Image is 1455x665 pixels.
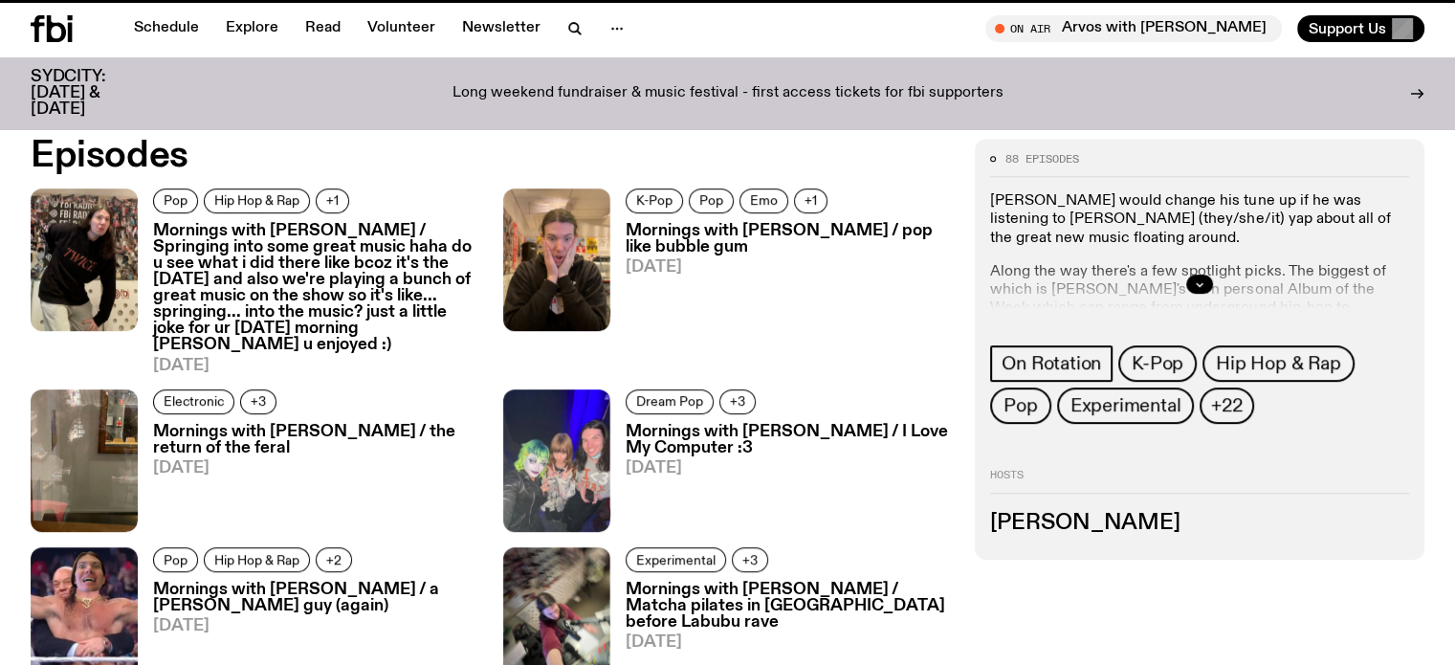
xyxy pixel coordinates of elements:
span: [DATE] [626,634,953,651]
button: +3 [732,547,768,572]
a: Hip Hop & Rap [1202,345,1354,382]
img: Jim standing in the fbi studio, hunched over with one hand on their knee and the other on their b... [31,188,138,331]
span: +3 [742,552,758,566]
a: Volunteer [356,15,447,42]
img: A picture of Jim in the fbi.radio studio, with their hands against their cheeks and a surprised e... [503,188,610,331]
button: +3 [719,389,756,414]
span: Experimental [1070,395,1181,416]
a: Hip Hop & Rap [204,188,310,213]
h2: Episodes [31,139,952,173]
span: Pop [164,552,187,566]
span: +3 [251,394,266,409]
span: 88 episodes [1005,154,1079,165]
span: On Rotation [1002,353,1101,374]
a: Electronic [153,389,234,414]
a: Experimental [626,547,726,572]
a: Emo [739,188,788,213]
span: Electronic [164,394,224,409]
a: Mornings with [PERSON_NAME] / I Love My Computer :3[DATE] [610,424,953,532]
a: Mornings with [PERSON_NAME] / pop like bubble gum[DATE] [610,223,953,374]
button: +2 [316,547,352,572]
a: Hip Hop & Rap [204,547,310,572]
h3: Mornings with [PERSON_NAME] / I Love My Computer :3 [626,424,953,456]
a: Pop [153,188,198,213]
h3: Mornings with [PERSON_NAME] / the return of the feral [153,424,480,456]
span: Experimental [636,552,716,566]
span: Hip Hop & Rap [214,552,299,566]
span: +22 [1211,395,1242,416]
a: Experimental [1057,388,1195,424]
span: K-Pop [1132,353,1183,374]
button: +22 [1200,388,1253,424]
a: On Rotation [990,345,1113,382]
h3: Mornings with [PERSON_NAME] / a [PERSON_NAME] guy (again) [153,582,480,614]
a: Mornings with [PERSON_NAME] / Springing into some great music haha do u see what i did there like... [138,223,480,374]
img: A selfie of Jim taken in the reflection of the window of the fbi radio studio. [31,389,138,532]
span: +2 [326,552,342,566]
span: [DATE] [153,618,480,634]
h3: Mornings with [PERSON_NAME] / Matcha pilates in [GEOGRAPHIC_DATA] before Labubu rave [626,582,953,631]
span: Support Us [1309,20,1386,37]
h3: [PERSON_NAME] [990,513,1409,534]
span: +1 [805,193,817,208]
h3: Mornings with [PERSON_NAME] / pop like bubble gum [626,223,953,255]
p: [PERSON_NAME] would change his tune up if he was listening to [PERSON_NAME] (they/she/it) yap abo... [990,192,1409,248]
h2: Hosts [990,470,1409,493]
img: A selfie of Dyan Tai, Ninajirachi and Jim. [503,389,610,532]
span: [DATE] [626,460,953,477]
span: Emo [750,193,778,208]
a: K-Pop [1118,345,1197,382]
a: K-Pop [626,188,683,213]
a: Mornings with [PERSON_NAME] / the return of the feral[DATE] [138,424,480,532]
span: Dream Pop [636,394,703,409]
a: Schedule [122,15,210,42]
a: Dream Pop [626,389,714,414]
span: Pop [699,193,723,208]
a: Read [294,15,352,42]
h3: Mornings with [PERSON_NAME] / Springing into some great music haha do u see what i did there like... [153,223,480,354]
span: K-Pop [636,193,672,208]
span: Pop [164,193,187,208]
span: Hip Hop & Rap [214,193,299,208]
button: +3 [240,389,276,414]
button: Support Us [1297,15,1424,42]
span: [DATE] [153,460,480,477]
a: Pop [153,547,198,572]
span: Pop [1003,395,1037,416]
span: [DATE] [626,259,953,276]
button: +1 [794,188,827,213]
a: Pop [689,188,734,213]
span: [DATE] [153,358,480,374]
span: +1 [326,193,339,208]
p: Long weekend fundraiser & music festival - first access tickets for fbi supporters [452,85,1003,102]
h3: SYDCITY: [DATE] & [DATE] [31,69,153,118]
button: +1 [316,188,349,213]
span: Hip Hop & Rap [1216,353,1340,374]
a: Newsletter [451,15,552,42]
a: Explore [214,15,290,42]
span: +3 [730,394,745,409]
a: Pop [990,388,1050,424]
button: On AirArvos with [PERSON_NAME] [985,15,1282,42]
